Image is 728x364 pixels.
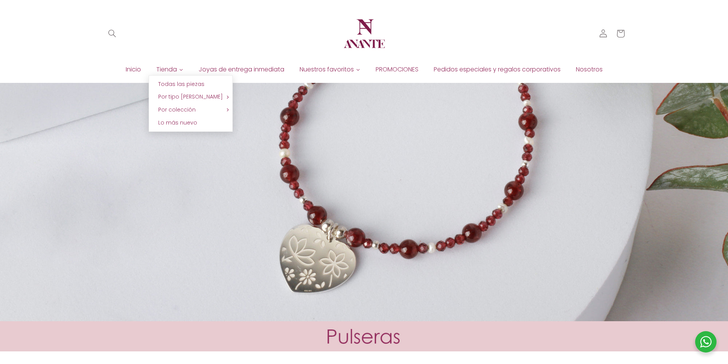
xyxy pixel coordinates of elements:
[576,65,603,74] span: Nosotros
[118,64,149,75] a: Inicio
[300,65,354,74] span: Nuestros favoritos
[568,64,610,75] a: Nosotros
[158,93,223,100] span: Por tipo [PERSON_NAME]
[191,64,292,75] a: Joyas de entrega inmediata
[199,65,284,74] span: Joyas de entrega inmediata
[103,25,121,42] summary: Búsqueda
[149,104,233,116] a: Por colección
[376,65,418,74] span: PROMOCIONES
[149,78,233,91] a: Todas las piezas
[426,64,568,75] a: Pedidos especiales y regalos corporativos
[158,106,196,113] span: Por colección
[292,64,368,75] a: Nuestros favoritos
[158,80,204,88] span: Todas las piezas
[158,119,197,126] span: Lo más nuevo
[149,64,191,75] a: Tienda
[126,65,141,74] span: Inicio
[149,116,233,129] a: Lo más nuevo
[341,11,387,57] img: Anante Joyería | Diseño en plata y oro
[368,64,426,75] a: PROMOCIONES
[156,65,177,74] span: Tienda
[434,65,561,74] span: Pedidos especiales y regalos corporativos
[149,91,233,104] a: Por tipo [PERSON_NAME]
[338,8,390,60] a: Anante Joyería | Diseño en plata y oro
